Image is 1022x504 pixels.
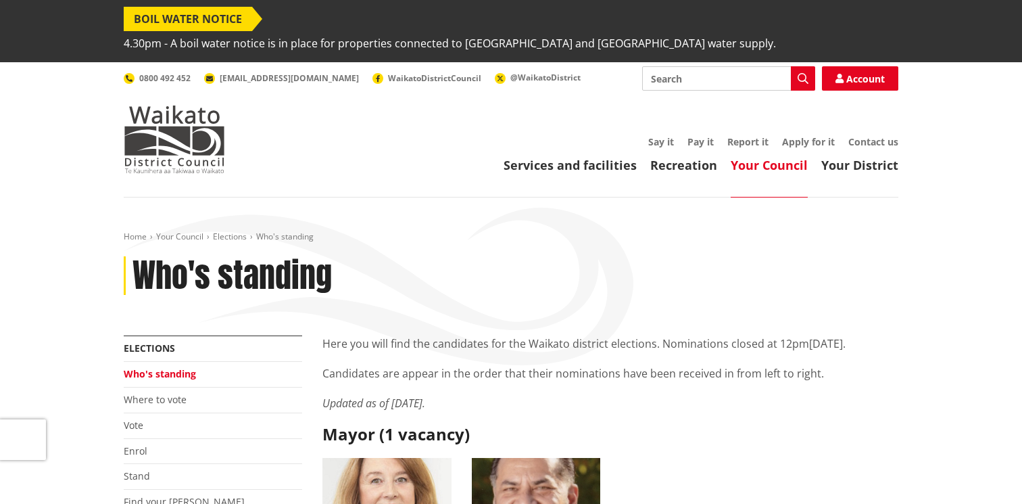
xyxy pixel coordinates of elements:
[139,72,191,84] span: 0800 492 452
[372,72,481,84] a: WaikatoDistrictCouncil
[220,72,359,84] span: [EMAIL_ADDRESS][DOMAIN_NAME]
[322,423,470,445] strong: Mayor (1 vacancy)
[124,393,187,406] a: Where to vote
[124,106,225,173] img: Waikato District Council - Te Kaunihera aa Takiwaa o Waikato
[124,367,196,380] a: Who's standing
[124,7,252,31] span: BOIL WATER NOTICE
[213,231,247,242] a: Elections
[322,396,425,411] em: Updated as of [DATE].
[124,231,898,243] nav: breadcrumb
[821,157,898,173] a: Your District
[132,256,332,296] h1: Who's standing
[648,135,674,148] a: Say it
[687,135,714,148] a: Pay it
[642,66,815,91] input: Search input
[124,72,191,84] a: 0800 492 452
[204,72,359,84] a: [EMAIL_ADDRESS][DOMAIN_NAME]
[727,135,769,148] a: Report it
[124,231,147,242] a: Home
[124,469,150,482] a: Stand
[504,157,637,173] a: Services and facilities
[124,419,143,432] a: Vote
[322,336,898,352] p: Here you will find the candidates for the Waikato district elections. Nominations closed at 12pm[...
[495,72,581,83] a: @WaikatoDistrict
[650,157,717,173] a: Recreation
[124,342,175,354] a: Elections
[848,135,898,148] a: Contact us
[124,444,147,457] a: Enrol
[510,72,581,83] span: @WaikatoDistrict
[822,66,898,91] a: Account
[731,157,808,173] a: Your Council
[388,72,481,84] span: WaikatoDistrictCouncil
[124,31,776,55] span: 4.30pm - A boil water notice is in place for properties connected to [GEOGRAPHIC_DATA] and [GEOGR...
[156,231,203,242] a: Your Council
[256,231,314,242] span: Who's standing
[782,135,835,148] a: Apply for it
[322,365,898,382] p: Candidates are appear in the order that their nominations have been received in from left to right.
